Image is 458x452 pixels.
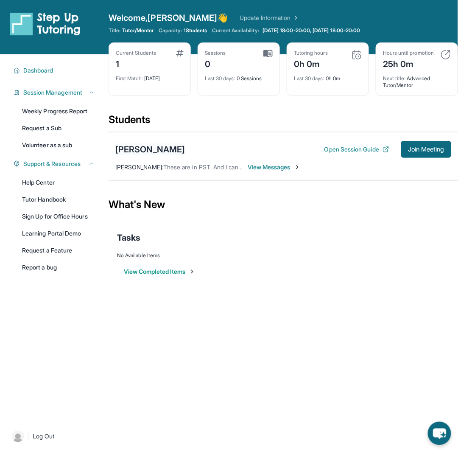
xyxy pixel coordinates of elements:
[17,243,100,258] a: Request a Feature
[159,27,182,34] span: Capacity:
[115,143,185,155] div: [PERSON_NAME]
[294,56,328,70] div: 0h 0m
[212,27,259,34] span: Current Availability:
[291,14,299,22] img: Chevron Right
[23,88,82,97] span: Session Management
[176,50,184,56] img: card
[17,121,100,136] a: Request a Sub
[116,70,184,82] div: [DATE]
[17,209,100,224] a: Sign Up for Office Hours
[20,88,95,97] button: Session Management
[33,432,55,441] span: Log Out
[20,66,95,75] button: Dashboard
[17,138,100,153] a: Volunteer as a sub
[109,113,458,132] div: Students
[27,432,29,442] span: |
[205,75,235,81] span: Last 30 days :
[116,56,156,70] div: 1
[12,431,24,443] img: user-img
[294,70,362,82] div: 0h 0m
[324,145,389,154] button: Open Session Guide
[205,70,273,82] div: 0 Sessions
[263,50,273,57] img: card
[117,232,140,244] span: Tasks
[248,163,301,171] span: View Messages
[17,260,100,275] a: Report a bug
[383,70,451,89] div: Advanced Tutor/Mentor
[383,75,406,81] span: Next title :
[8,427,100,446] a: |Log Out
[240,14,299,22] a: Update Information
[383,50,434,56] div: Hours until promotion
[20,160,95,168] button: Support & Resources
[352,50,362,60] img: card
[263,27,360,34] span: [DATE] 18:00-20:00, [DATE] 18:00-20:00
[441,50,451,60] img: card
[383,56,434,70] div: 25h 0m
[408,147,444,152] span: Join Meeting
[294,164,301,171] img: Chevron-Right
[261,27,362,34] a: [DATE] 18:00-20:00, [DATE] 18:00-20:00
[109,27,120,34] span: Title:
[124,267,195,276] button: View Completed Items
[23,66,53,75] span: Dashboard
[184,27,207,34] span: 1 Students
[10,12,81,36] img: logo
[205,56,226,70] div: 0
[17,104,100,119] a: Weekly Progress Report
[205,50,226,56] div: Sessions
[109,12,228,24] span: Welcome, [PERSON_NAME] 👋
[401,141,451,158] button: Join Meeting
[115,163,163,171] span: [PERSON_NAME] :
[294,50,328,56] div: Tutoring hours
[109,186,458,223] div: What's New
[428,422,451,445] button: chat-button
[117,252,450,259] div: No Available Items
[23,160,81,168] span: Support & Resources
[17,192,100,207] a: Tutor Handbook
[116,75,143,81] span: First Match :
[17,175,100,190] a: Help Center
[122,27,154,34] span: Tutor/Mentor
[17,226,100,241] a: Learning Portal Demo
[116,50,156,56] div: Current Students
[294,75,324,81] span: Last 30 days :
